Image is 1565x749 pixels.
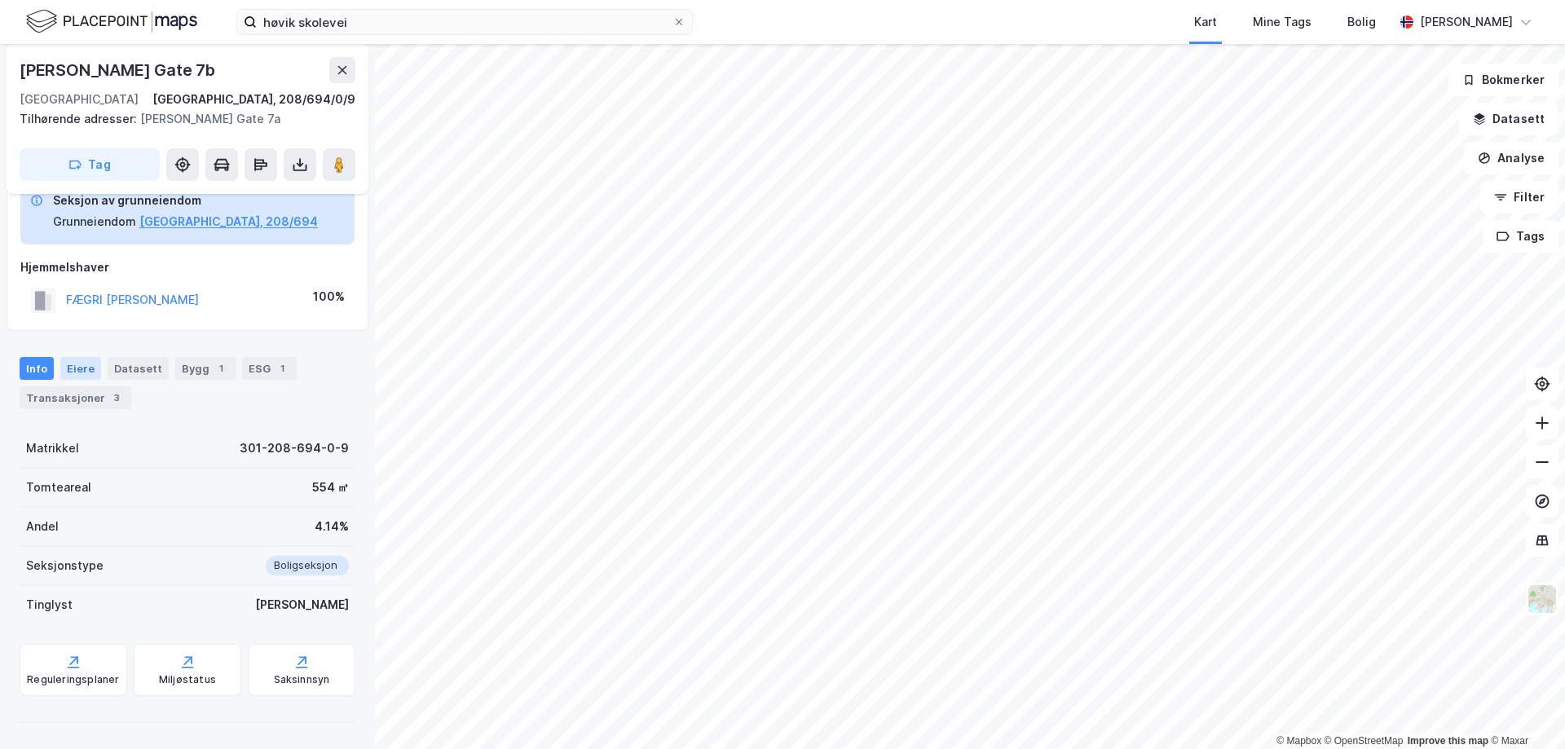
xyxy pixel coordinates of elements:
div: Andel [26,517,59,536]
div: Matrikkel [26,438,79,458]
div: Tomteareal [26,478,91,497]
div: Seksjon av grunneiendom [53,191,318,210]
div: [PERSON_NAME] Gate 7b [20,57,218,83]
button: Tag [20,148,160,181]
div: Tinglyst [26,595,73,615]
div: Hjemmelshaver [20,258,355,277]
div: 1 [213,360,229,377]
div: 1 [274,360,290,377]
div: Seksjonstype [26,556,104,575]
div: 554 ㎡ [312,478,349,497]
button: Tags [1483,220,1558,253]
div: [PERSON_NAME] [255,595,349,615]
div: 4.14% [315,517,349,536]
div: Bolig [1347,12,1376,32]
div: Kontrollprogram for chat [1483,671,1565,749]
div: Eiere [60,357,101,380]
div: [PERSON_NAME] [1420,12,1513,32]
div: Mine Tags [1253,12,1312,32]
div: Datasett [108,357,169,380]
button: Bokmerker [1448,64,1558,96]
a: Improve this map [1408,735,1488,747]
div: Saksinnsyn [274,673,330,686]
a: OpenStreetMap [1325,735,1404,747]
div: Info [20,357,54,380]
div: [PERSON_NAME] Gate 7a [20,109,342,129]
div: Miljøstatus [159,673,216,686]
button: Filter [1480,181,1558,214]
button: [GEOGRAPHIC_DATA], 208/694 [139,212,318,231]
a: Mapbox [1276,735,1321,747]
button: Datasett [1459,103,1558,135]
div: 301-208-694-0-9 [240,438,349,458]
button: Analyse [1464,142,1558,174]
div: [GEOGRAPHIC_DATA] [20,90,139,109]
iframe: Chat Widget [1483,671,1565,749]
div: Kart [1194,12,1217,32]
div: 3 [108,390,125,406]
div: Transaksjoner [20,386,131,409]
div: 100% [313,287,345,306]
div: Reguleringsplaner [27,673,119,686]
div: [GEOGRAPHIC_DATA], 208/694/0/9 [152,90,355,109]
span: Tilhørende adresser: [20,112,140,126]
img: logo.f888ab2527a4732fd821a326f86c7f29.svg [26,7,197,36]
div: ESG [242,357,297,380]
div: Bygg [175,357,236,380]
input: Søk på adresse, matrikkel, gårdeiere, leietakere eller personer [257,10,672,34]
div: Grunneiendom [53,212,136,231]
img: Z [1527,584,1558,615]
